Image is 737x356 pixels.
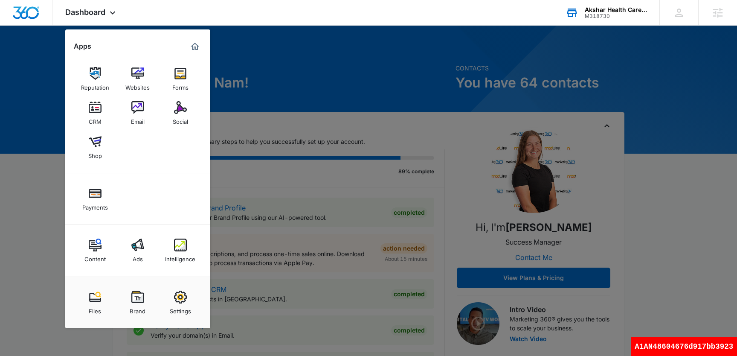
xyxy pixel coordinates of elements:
h2: Apps [74,42,91,50]
div: Payments [82,200,108,211]
a: Intelligence [164,234,197,267]
div: Websites [125,80,150,91]
div: Ads [133,251,143,263]
a: Reputation [79,63,111,95]
div: Brand [130,303,145,315]
div: account name [585,6,647,13]
div: Forms [172,80,189,91]
div: Reputation [81,80,109,91]
div: Files [89,303,101,315]
span: Dashboard [65,8,105,17]
a: Forms [164,63,197,95]
a: Content [79,234,111,267]
a: Websites [122,63,154,95]
a: Marketing 360® Dashboard [188,40,202,53]
div: CRM [89,114,102,125]
div: Shop [88,148,102,159]
a: Brand [122,286,154,319]
a: Social [164,97,197,129]
a: Payments [79,183,111,215]
a: Files [79,286,111,319]
a: Shop [79,131,111,163]
div: Intelligence [165,251,195,263]
a: Settings [164,286,197,319]
a: Email [122,97,154,129]
a: Ads [122,234,154,267]
div: Content [84,251,106,263]
a: CRM [79,97,111,129]
div: account id [585,13,647,19]
div: A1AN48604676d917bb3923 [631,337,737,356]
div: Social [173,114,188,125]
div: Email [131,114,145,125]
div: Settings [170,303,191,315]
